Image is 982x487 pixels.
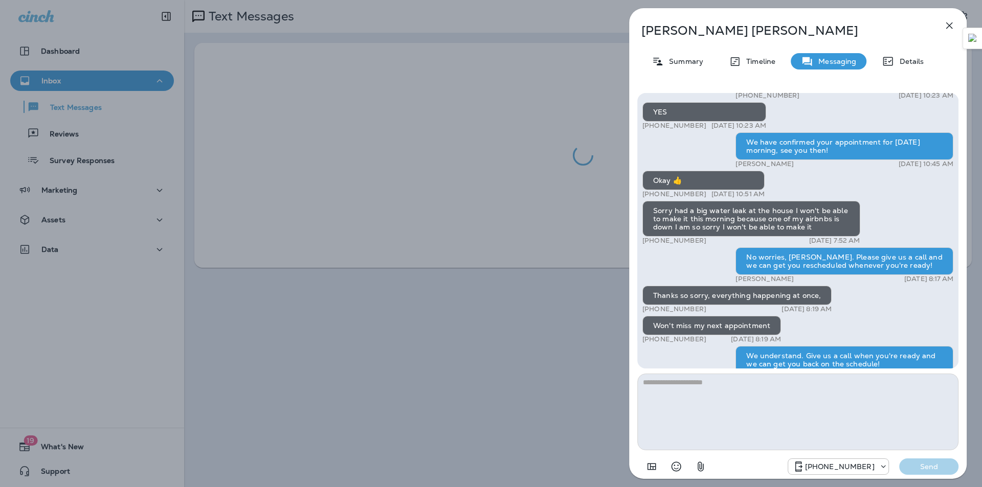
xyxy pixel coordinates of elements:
button: Select an emoji [666,456,686,477]
p: [DATE] 10:51 AM [711,190,765,198]
p: Summary [664,57,703,65]
p: [PHONE_NUMBER] [642,305,706,313]
p: [PERSON_NAME] [PERSON_NAME] [641,24,921,38]
p: [DATE] 8:17 AM [904,275,953,283]
p: Messaging [813,57,856,65]
p: [DATE] 10:45 AM [899,160,953,168]
div: No worries, [PERSON_NAME]. Please give us a call and we can get you rescheduled whenever you're r... [736,247,954,275]
p: [PHONE_NUMBER] [805,462,875,471]
p: [DATE] 10:23 AM [899,91,953,100]
p: [PERSON_NAME] [736,275,794,283]
p: [PHONE_NUMBER] [642,190,706,198]
div: Sorry had a big water leak at the house I won't be able to make it this morning because one of my... [642,201,860,237]
div: Okay 👍 [642,171,765,190]
div: Won't miss my next appointment [642,316,781,335]
p: [DATE] 8:19 AM [731,335,781,343]
div: YES [642,102,766,122]
p: Details [895,57,924,65]
p: [PHONE_NUMBER] [642,122,706,130]
button: Add in a premade template [641,456,662,477]
p: [PHONE_NUMBER] [736,91,800,100]
div: We have confirmed your appointment for [DATE] morning, see you then! [736,132,954,160]
p: [DATE] 10:23 AM [711,122,766,130]
p: Timeline [741,57,775,65]
p: [DATE] 7:52 AM [809,237,860,245]
div: +1 (405) 873-8731 [789,460,889,473]
p: [PHONE_NUMBER] [642,335,706,343]
p: [PHONE_NUMBER] [642,237,706,245]
p: [PERSON_NAME] [736,160,794,168]
div: Thanks so sorry, everything happening at once, [642,286,832,305]
div: We understand. Give us a call when you're ready and we can get you back on the schedule! [736,346,954,374]
img: Detect Auto [968,34,977,43]
p: [DATE] 8:19 AM [782,305,832,313]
